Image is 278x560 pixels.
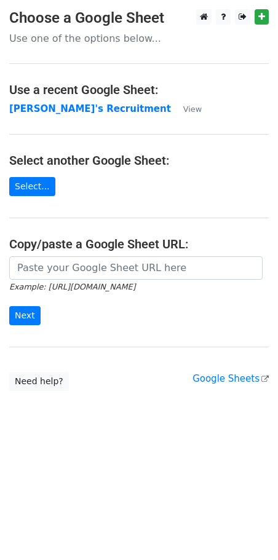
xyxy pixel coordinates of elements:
[9,372,69,391] a: Need help?
[9,256,263,280] input: Paste your Google Sheet URL here
[9,103,171,114] a: [PERSON_NAME]'s Recruitment
[9,237,269,251] h4: Copy/paste a Google Sheet URL:
[183,105,202,114] small: View
[9,9,269,27] h3: Choose a Google Sheet
[9,153,269,168] h4: Select another Google Sheet:
[9,32,269,45] p: Use one of the options below...
[9,82,269,97] h4: Use a recent Google Sheet:
[171,103,202,114] a: View
[9,177,55,196] a: Select...
[9,306,41,325] input: Next
[193,373,269,384] a: Google Sheets
[9,282,135,291] small: Example: [URL][DOMAIN_NAME]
